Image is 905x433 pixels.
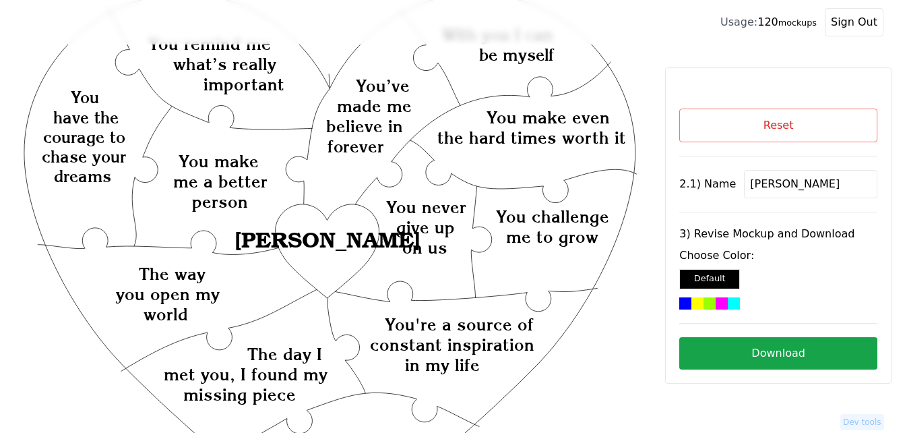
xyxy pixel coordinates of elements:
button: Download [679,337,877,370]
text: dreams [54,167,111,186]
text: You make even [487,107,610,127]
text: The day I [247,344,322,364]
span: Usage: [720,16,757,28]
text: constant inspiration [370,335,534,355]
text: met you, I found my [164,364,327,384]
label: Choose Color: [679,248,877,264]
label: 2.1) Name [679,176,736,192]
text: the hard times worth it [437,127,626,148]
text: believe in [326,116,403,136]
text: You remind me [148,34,271,54]
text: [PERSON_NAME] [235,228,421,253]
text: on us [402,237,447,258]
text: what’s really [173,54,276,74]
text: be myself [479,45,555,65]
button: Reset [679,109,877,142]
text: courage to [43,127,125,147]
div: 120 [720,14,817,30]
label: 3) Revise Mockup and Download [679,226,877,242]
text: The way [139,264,206,284]
text: missing piece [183,384,296,405]
small: Default [694,273,726,283]
text: me a better [173,171,268,192]
text: You’ve [356,76,410,96]
text: You never [386,197,466,217]
text: You're a source of [385,314,534,335]
text: world [144,304,188,324]
text: you open my [116,284,220,304]
text: in my life [405,355,480,375]
text: give up [396,217,455,237]
text: chase your [42,147,126,167]
text: You make [179,151,259,171]
text: You [71,88,99,107]
text: have the [53,108,119,127]
small: mockups [778,18,817,28]
button: Dev tools [840,414,884,430]
text: important [204,74,284,94]
button: Sign Out [825,8,883,36]
text: person [192,192,248,212]
text: forever [327,136,385,156]
text: made me [337,96,412,116]
text: me to grow [506,227,598,248]
text: You challenge [496,207,609,227]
